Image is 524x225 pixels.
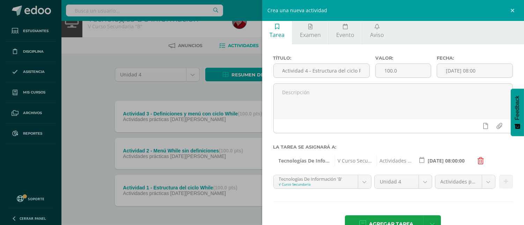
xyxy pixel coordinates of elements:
[377,156,415,166] span: Actividades prácticas (60.0%)
[511,89,524,136] button: Feedback - Mostrar encuesta
[273,55,370,61] label: Título:
[335,156,373,166] span: V Curso Secundaria
[329,17,362,44] a: Evento
[435,175,495,188] a: Actividades prácticas (60.0%)
[273,144,513,150] label: La tarea se asignará a:
[441,175,477,188] span: Actividades prácticas (60.0%)
[362,17,391,44] a: Aviso
[375,55,431,61] label: Valor:
[437,64,512,77] input: Fecha de entrega
[437,55,513,61] label: Fecha:
[279,175,353,182] div: Tecnologías De Información 'B'
[279,156,331,166] span: Tecnologías De Información 'B'
[376,64,431,77] input: Puntos máximos
[274,175,371,188] a: Tecnologías De Información 'B'V Curso Secundaria
[279,182,353,187] div: V Curso Secundaria
[370,31,384,39] span: Aviso
[274,64,370,77] input: Título
[375,175,432,188] a: Unidad 4
[336,31,354,39] span: Evento
[270,31,285,39] span: Tarea
[293,17,329,44] a: Examen
[514,96,521,120] span: Feedback
[262,17,292,44] a: Tarea
[380,175,413,188] span: Unidad 4
[300,31,321,39] span: Examen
